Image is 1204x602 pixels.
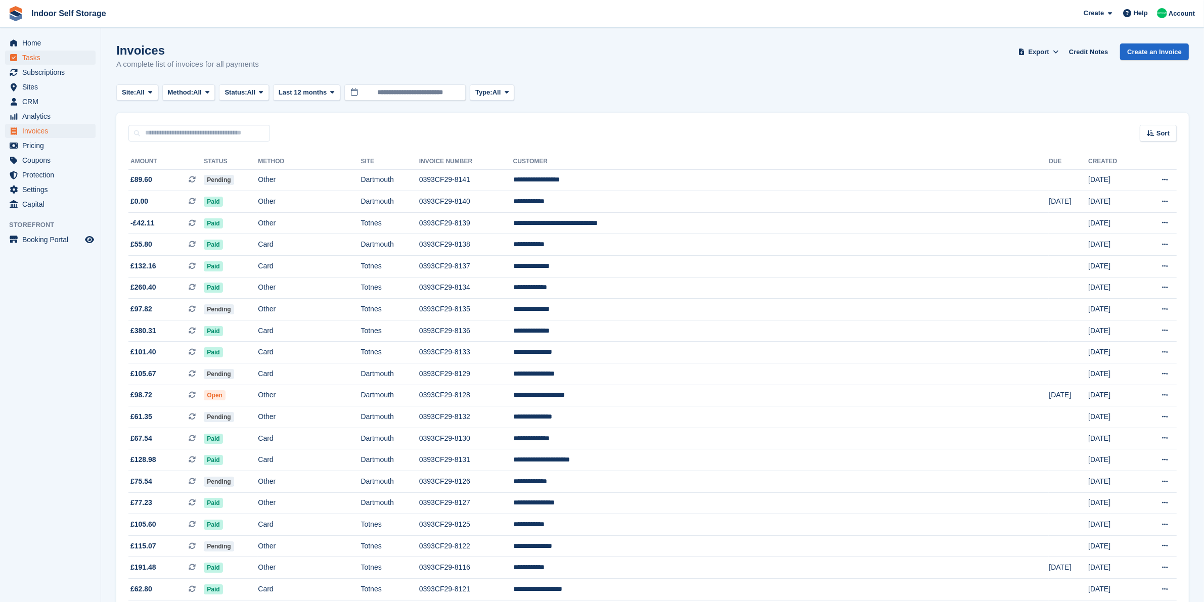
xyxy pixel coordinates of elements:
td: [DATE] [1088,234,1139,256]
span: All [193,87,202,98]
td: [DATE] [1088,342,1139,363]
span: £101.40 [130,347,156,357]
span: £97.82 [130,304,152,314]
td: 0393CF29-8136 [419,320,513,342]
td: [DATE] [1088,492,1139,514]
td: Other [258,385,361,406]
td: 0393CF29-8116 [419,557,513,579]
span: Paid [204,347,222,357]
span: £89.60 [130,174,152,185]
span: £61.35 [130,411,152,422]
td: 0393CF29-8125 [419,514,513,536]
td: Dartmouth [361,406,419,428]
span: Status: [225,87,247,98]
button: Type: All [470,84,514,101]
td: [DATE] [1088,299,1139,320]
span: £105.67 [130,368,156,379]
td: Totnes [361,514,419,536]
span: Pending [204,477,234,487]
span: CRM [22,95,83,109]
td: 0393CF29-8126 [419,471,513,493]
th: Invoice Number [419,154,513,170]
td: Totnes [361,578,419,600]
span: Analytics [22,109,83,123]
span: £260.40 [130,282,156,293]
th: Status [204,154,258,170]
td: Card [258,578,361,600]
th: Site [361,154,419,170]
span: Coupons [22,153,83,167]
span: Capital [22,197,83,211]
img: stora-icon-8386f47178a22dfd0bd8f6a31ec36ba5ce8667c1dd55bd0f319d3a0aa187defe.svg [8,6,23,21]
span: Settings [22,182,83,197]
button: Export [1016,43,1061,60]
td: Card [258,342,361,363]
td: 0393CF29-8127 [419,492,513,514]
span: £115.07 [130,541,156,551]
td: 0393CF29-8132 [419,406,513,428]
span: All [247,87,256,98]
span: Site: [122,87,136,98]
span: Account [1169,9,1195,19]
th: Created [1088,154,1139,170]
span: Create [1084,8,1104,18]
td: [DATE] [1088,535,1139,557]
td: [DATE] [1088,514,1139,536]
td: 0393CF29-8138 [419,234,513,256]
td: [DATE] [1088,191,1139,213]
span: -£42.11 [130,218,154,228]
td: Other [258,212,361,234]
span: Pricing [22,138,83,153]
td: Dartmouth [361,449,419,471]
td: Totnes [361,557,419,579]
a: menu [5,36,96,50]
td: Card [258,449,361,471]
span: Open [204,390,226,400]
span: All [136,87,145,98]
span: £105.60 [130,519,156,530]
th: Method [258,154,361,170]
a: menu [5,182,96,197]
span: Home [22,36,83,50]
td: Card [258,234,361,256]
td: Card [258,320,361,342]
span: Tasks [22,51,83,65]
span: Subscriptions [22,65,83,79]
span: Paid [204,434,222,444]
td: Dartmouth [361,169,419,191]
td: 0393CF29-8133 [419,342,513,363]
td: Totnes [361,320,419,342]
td: Card [258,363,361,385]
a: Create an Invoice [1120,43,1189,60]
td: [DATE] [1088,169,1139,191]
span: £128.98 [130,454,156,465]
span: £77.23 [130,497,152,508]
td: Other [258,191,361,213]
span: Pending [204,304,234,314]
th: Customer [513,154,1049,170]
td: 0393CF29-8122 [419,535,513,557]
img: Helen Nicholls [1157,8,1167,18]
span: £67.54 [130,433,152,444]
td: Other [258,535,361,557]
span: Paid [204,283,222,293]
a: menu [5,233,96,247]
a: menu [5,197,96,211]
td: 0393CF29-8131 [419,449,513,471]
td: Other [258,169,361,191]
span: Paid [204,520,222,530]
span: Storefront [9,220,101,230]
span: Sites [22,80,83,94]
span: Paid [204,584,222,594]
span: Pending [204,541,234,551]
td: 0393CF29-8135 [419,299,513,320]
td: [DATE] [1088,449,1139,471]
span: Last 12 months [279,87,327,98]
a: menu [5,153,96,167]
td: [DATE] [1049,557,1088,579]
span: Type: [475,87,493,98]
span: Method: [168,87,194,98]
a: menu [5,138,96,153]
td: Totnes [361,212,419,234]
td: Totnes [361,342,419,363]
